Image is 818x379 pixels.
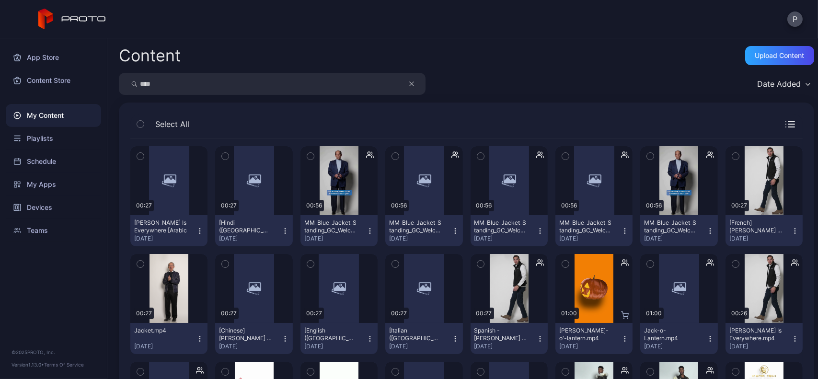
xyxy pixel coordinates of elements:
[757,79,801,89] div: Date Added
[559,219,612,234] div: MM_Blue_Jacket_Standing_GC_Welcome_Spanish.mp4
[215,215,292,246] button: [Hindi ([GEOGRAPHIC_DATA])] [PERSON_NAME] Is Everywhere.mp4[DATE]
[389,327,442,342] div: [Italian (Italy)] Jack Is Everywhere.mp4
[134,235,196,242] div: [DATE]
[134,343,196,350] div: [DATE]
[752,73,814,95] button: Date Added
[219,219,272,234] div: [Hindi (India)] Jack Is Everywhere.mp4
[644,327,697,342] div: Jack-o-Lantern.mp4
[555,323,633,354] button: [PERSON_NAME]-o'-lantern.mp4[DATE]
[640,323,717,354] button: Jack-o-Lantern.mp4[DATE]
[119,47,181,64] div: Content
[385,215,462,246] button: MM_Blue_Jacket_Standing_GC_Welcome_English.mp4[DATE]
[219,235,281,242] div: [DATE]
[304,327,357,342] div: [English (Australia)] Jack Is Everywhere.mp4
[729,235,791,242] div: [DATE]
[640,215,717,246] button: MM_Blue_Jacket_Standing_GC_Welcome_Arabic.mp4[DATE]
[474,343,536,350] div: [DATE]
[559,343,621,350] div: [DATE]
[471,323,548,354] button: Spanish - [PERSON_NAME] is Everywhere.mp4[DATE]
[300,323,378,354] button: [English ([GEOGRAPHIC_DATA])] [PERSON_NAME] Is Everywhere.mp4[DATE]
[6,173,101,196] a: My Apps
[12,362,44,368] span: Version 1.13.0 •
[389,219,442,234] div: MM_Blue_Jacket_Standing_GC_Welcome_English.mp4
[304,235,366,242] div: [DATE]
[130,215,207,246] button: [PERSON_NAME] Is Everywhere [Arabic[DATE]
[6,219,101,242] a: Teams
[12,348,95,356] div: © 2025 PROTO, Inc.
[787,11,803,27] button: P
[6,69,101,92] a: Content Store
[44,362,84,368] a: Terms Of Service
[644,343,706,350] div: [DATE]
[130,323,207,354] button: Jacket.mp4[DATE]
[471,215,548,246] button: MM_Blue_Jacket_Standing_GC_Welcome_Hebrew.mp4[DATE]
[559,235,621,242] div: [DATE]
[559,327,612,342] div: Jack-o'-lantern.mp4
[729,327,782,342] div: Jack Is Everywhere.mp4
[134,219,187,234] div: Jack Is Everywhere [Arabic
[726,323,803,354] button: [PERSON_NAME] Is Everywhere.mp4[DATE]
[6,196,101,219] a: Devices
[389,343,451,350] div: [DATE]
[6,127,101,150] a: Playlists
[644,235,706,242] div: [DATE]
[6,104,101,127] a: My Content
[385,323,462,354] button: [Italian ([GEOGRAPHIC_DATA])] [PERSON_NAME] Is Everywhere.mp4[DATE]
[729,343,791,350] div: [DATE]
[134,327,187,334] div: Jacket.mp4
[304,219,357,234] div: MM_Blue_Jacket_Standing_GC_Welcome_MULTI.mp4
[304,343,366,350] div: [DATE]
[474,235,536,242] div: [DATE]
[389,235,451,242] div: [DATE]
[729,219,782,234] div: [French] Jack Is Everywhere.mp4
[6,46,101,69] a: App Store
[155,118,189,130] span: Select All
[6,150,101,173] a: Schedule
[745,46,814,65] button: Upload Content
[755,52,805,59] div: Upload Content
[474,327,527,342] div: Spanish - Jack is Everywhere.mp4
[474,219,527,234] div: MM_Blue_Jacket_Standing_GC_Welcome_Hebrew.mp4
[726,215,803,246] button: [French] [PERSON_NAME] Is Everywhere.mp4[DATE]
[300,215,378,246] button: MM_Blue_Jacket_Standing_GC_Welcome_MULTI.mp4[DATE]
[555,215,633,246] button: MM_Blue_Jacket_Standing_GC_Welcome_Spanish.mp4[DATE]
[219,327,272,342] div: [Chinese] Jack Is Everywhere.mp4
[644,219,697,234] div: MM_Blue_Jacket_Standing_GC_Welcome_Arabic.mp4
[219,343,281,350] div: [DATE]
[215,323,292,354] button: [Chinese] [PERSON_NAME] Is Everywhere.mp4[DATE]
